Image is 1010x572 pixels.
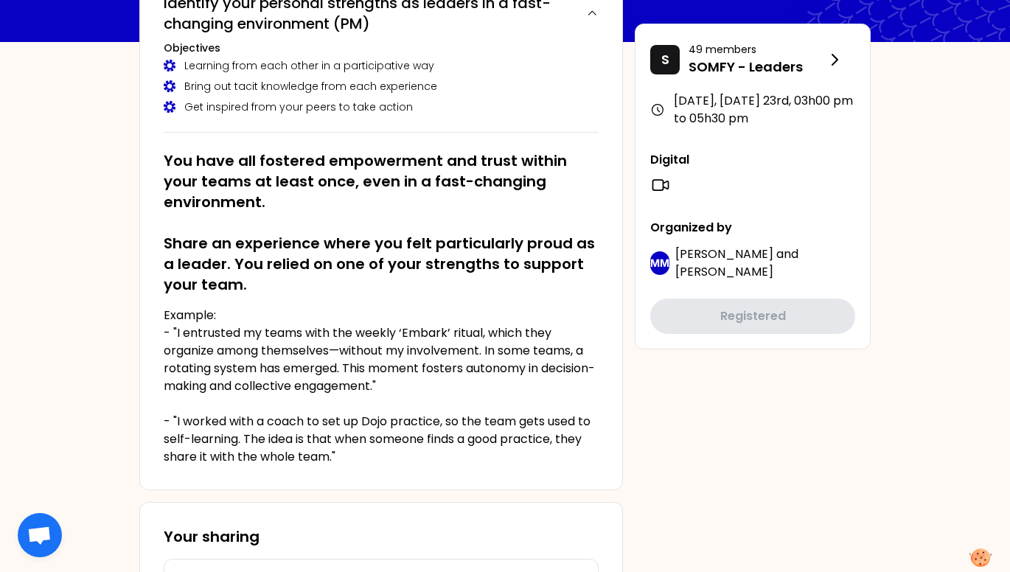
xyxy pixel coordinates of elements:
[164,100,599,114] div: Get inspired from your peers to take action
[650,299,855,334] button: Registered
[650,151,855,169] p: Digital
[164,58,599,73] div: Learning from each other in a participative way
[650,256,669,271] p: MM
[689,42,826,57] p: 49 members
[661,49,669,70] p: S
[650,219,855,237] p: Organized by
[164,150,599,295] h2: You have all fostered empowerment and trust within your teams at least once, even in a fast-chang...
[164,307,599,466] p: Example: - "I entrusted my teams with the weekly ‘Embark’ ritual, which they organize among thems...
[650,92,855,128] div: [DATE], [DATE] 23rd , 03h00 pm to 05h30 pm
[164,79,599,94] div: Bring out tacit knowledge from each experience
[689,57,826,77] p: SOMFY - Leaders
[18,513,62,557] div: Open chat
[675,245,855,281] p: and
[164,41,599,55] h3: Objectives
[675,245,773,262] span: [PERSON_NAME]
[164,526,599,547] h3: Your sharing
[675,263,773,280] span: [PERSON_NAME]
